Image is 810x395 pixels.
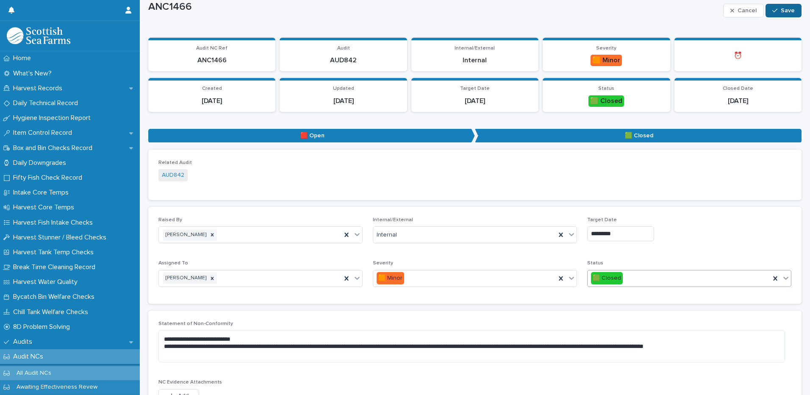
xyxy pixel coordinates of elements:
span: Save [781,8,795,14]
span: Severity [596,46,616,51]
span: NC Evidence Attachments [158,380,222,385]
span: Audit NC Ref [196,46,227,51]
img: mMrefqRFQpe26GRNOUkG [7,27,70,44]
span: Severity [373,261,393,266]
span: Cancel [738,8,757,14]
a: AUD842 [162,171,184,180]
p: Home [10,54,38,62]
span: Target Date [460,86,490,91]
span: Closed Date [723,86,753,91]
p: [DATE] [153,97,270,105]
p: 8D Problem Solving [10,323,77,331]
p: [DATE] [285,97,402,105]
div: [PERSON_NAME] [163,273,208,284]
p: Harvest Stunner / Bleed Checks [10,234,113,242]
span: Status [598,86,614,91]
button: Cancel [723,4,764,17]
p: Internal [416,56,533,64]
button: Save [766,4,802,17]
p: Daily Downgrades [10,159,73,167]
div: 🟧 Minor [377,272,404,284]
span: Internal [377,231,397,239]
div: 🟧 Minor [591,55,622,66]
p: Daily Technical Record [10,99,85,107]
p: [DATE] [680,97,796,105]
span: Statement of Non-Conformity [158,321,233,326]
p: Harvest Fish Intake Checks [10,219,100,227]
p: Break Time Cleaning Record [10,263,102,271]
div: 🟩 Closed [591,272,623,284]
p: Bycatch Bin Welfare Checks [10,293,101,301]
p: Audit NCs [10,353,50,361]
p: Harvest Records [10,84,69,92]
span: Audit [337,46,350,51]
p: Box and Bin Checks Record [10,144,99,152]
p: Item Control Record [10,129,79,137]
span: Updated [333,86,354,91]
p: 🟥 Open [148,129,475,143]
p: Chill Tank Welfare Checks [10,308,95,316]
p: ANC1466 [153,56,270,64]
p: AUD842 [285,56,402,64]
p: Harvest Tank Temp Checks [10,248,100,256]
p: Harvest Core Temps [10,203,81,211]
span: Assigned To [158,261,188,266]
p: What's New? [10,70,58,78]
p: 🟩 Closed [475,129,802,143]
p: Intake Core Temps [10,189,75,197]
p: Audits [10,338,39,346]
p: [DATE] [416,97,533,105]
p: ANC1466 [148,1,720,13]
p: ⏰ [680,52,796,60]
p: Awaiting Effectiveness Revew [10,384,104,391]
p: Hygiene Inspection Report [10,114,97,122]
div: 🟩 Closed [588,95,624,107]
span: Related Audit [158,160,192,165]
p: All Audit NCs [10,370,58,377]
span: Target Date [587,217,617,223]
div: [PERSON_NAME] [163,229,208,241]
span: Internal/External [455,46,495,51]
span: Raised By [158,217,182,223]
span: Internal/External [373,217,413,223]
p: Fifty Fish Check Record [10,174,89,182]
span: Created [202,86,222,91]
span: Status [587,261,603,266]
p: Harvest Water Quality [10,278,84,286]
